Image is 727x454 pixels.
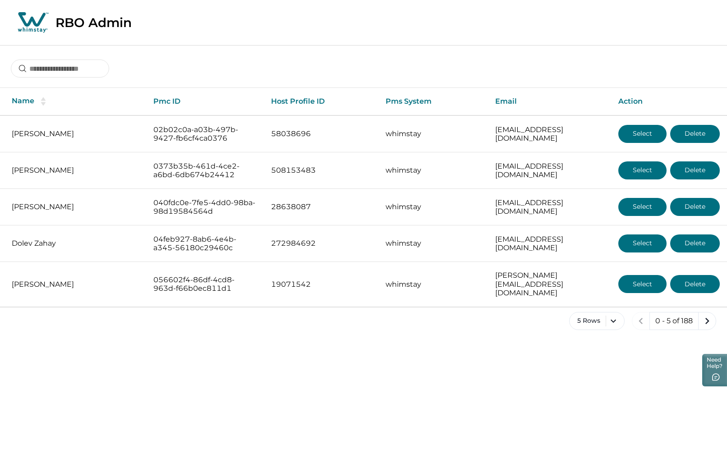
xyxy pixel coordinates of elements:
[698,312,716,330] button: next page
[611,88,727,115] th: Action
[264,88,378,115] th: Host Profile ID
[670,198,720,216] button: Delete
[495,235,604,252] p: [EMAIL_ADDRESS][DOMAIN_NAME]
[271,239,371,248] p: 272984692
[146,88,264,115] th: Pmc ID
[618,161,667,179] button: Select
[618,198,667,216] button: Select
[12,280,139,289] p: [PERSON_NAME]
[655,316,693,326] p: 0 - 5 of 188
[12,239,139,248] p: Dolev Zahay
[670,275,720,293] button: Delete
[495,198,604,216] p: [EMAIL_ADDRESS][DOMAIN_NAME]
[34,97,52,106] button: sorting
[649,312,699,330] button: 0 - 5 of 188
[271,129,371,138] p: 58038696
[386,280,481,289] p: whimstay
[153,275,257,293] p: 056602f4-86df-4cd8-963d-f66b0ec811d1
[12,129,139,138] p: [PERSON_NAME]
[153,198,257,216] p: 040fdc0e-7fe5-4dd0-98ba-98d19584564d
[55,15,132,30] p: RBO Admin
[495,271,604,298] p: [PERSON_NAME][EMAIL_ADDRESS][DOMAIN_NAME]
[153,162,257,179] p: 0373b35b-461d-4ce2-a6bd-6db674b24412
[271,166,371,175] p: 508153483
[569,312,625,330] button: 5 Rows
[618,125,667,143] button: Select
[618,275,667,293] button: Select
[153,125,257,143] p: 02b02c0a-a03b-497b-9427-fb6cf4ca0376
[488,88,611,115] th: Email
[378,88,488,115] th: Pms System
[271,202,371,211] p: 28638087
[386,202,481,211] p: whimstay
[12,166,139,175] p: [PERSON_NAME]
[271,280,371,289] p: 19071542
[495,162,604,179] p: [EMAIL_ADDRESS][DOMAIN_NAME]
[670,125,720,143] button: Delete
[632,312,650,330] button: previous page
[386,129,481,138] p: whimstay
[153,235,257,252] p: 04feb927-8ab6-4e4b-a345-56180c29460c
[12,202,139,211] p: [PERSON_NAME]
[386,239,481,248] p: whimstay
[386,166,481,175] p: whimstay
[670,161,720,179] button: Delete
[670,234,720,252] button: Delete
[618,234,667,252] button: Select
[495,125,604,143] p: [EMAIL_ADDRESS][DOMAIN_NAME]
